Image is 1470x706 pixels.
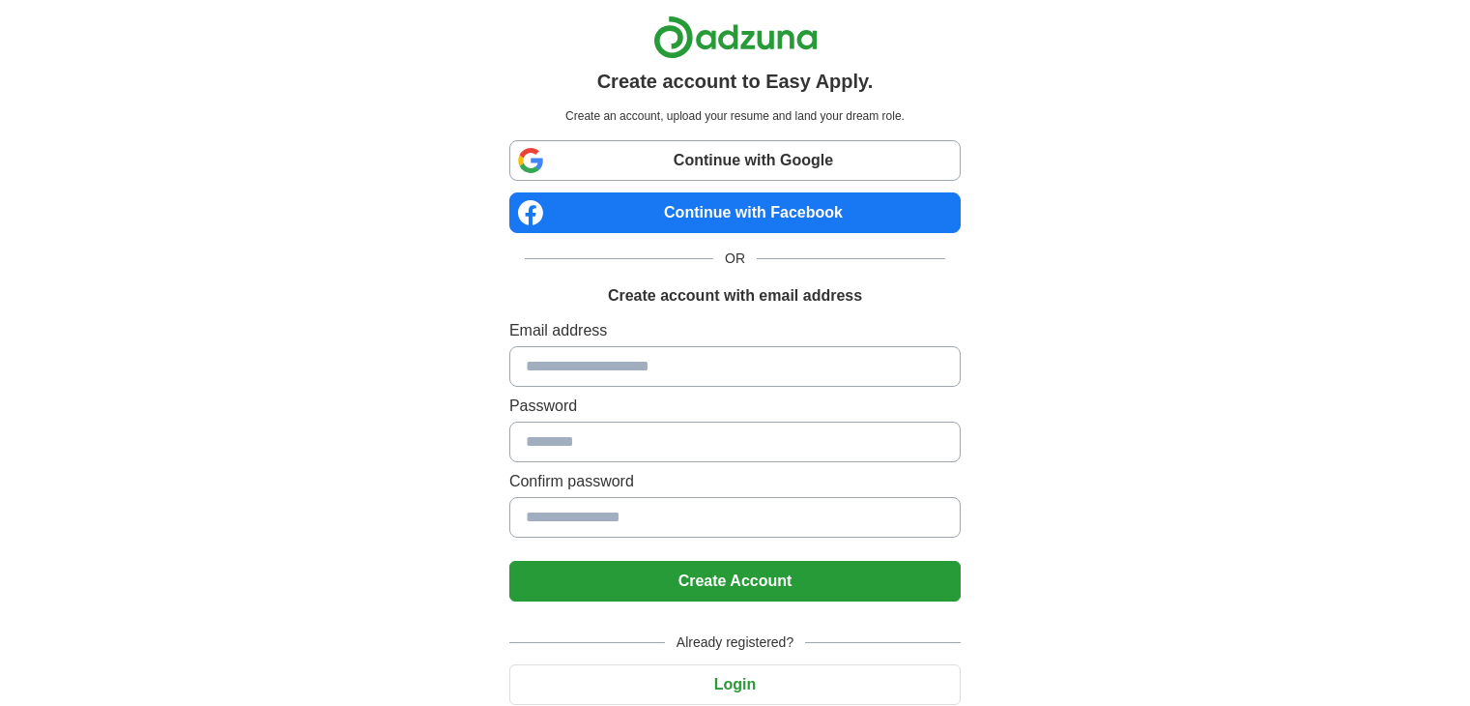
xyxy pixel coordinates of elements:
button: Login [509,664,961,705]
a: Continue with Facebook [509,192,961,233]
label: Password [509,395,961,418]
p: Create an account, upload your resume and land your dream role. [513,107,957,125]
h1: Create account with email address [608,284,862,308]
a: Continue with Google [509,140,961,181]
button: Create Account [509,561,961,602]
label: Email address [509,319,961,342]
a: Login [509,676,961,692]
img: Adzuna logo [653,15,818,59]
span: OR [713,249,757,269]
span: Already registered? [665,632,805,653]
h1: Create account to Easy Apply. [597,67,874,96]
label: Confirm password [509,470,961,493]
